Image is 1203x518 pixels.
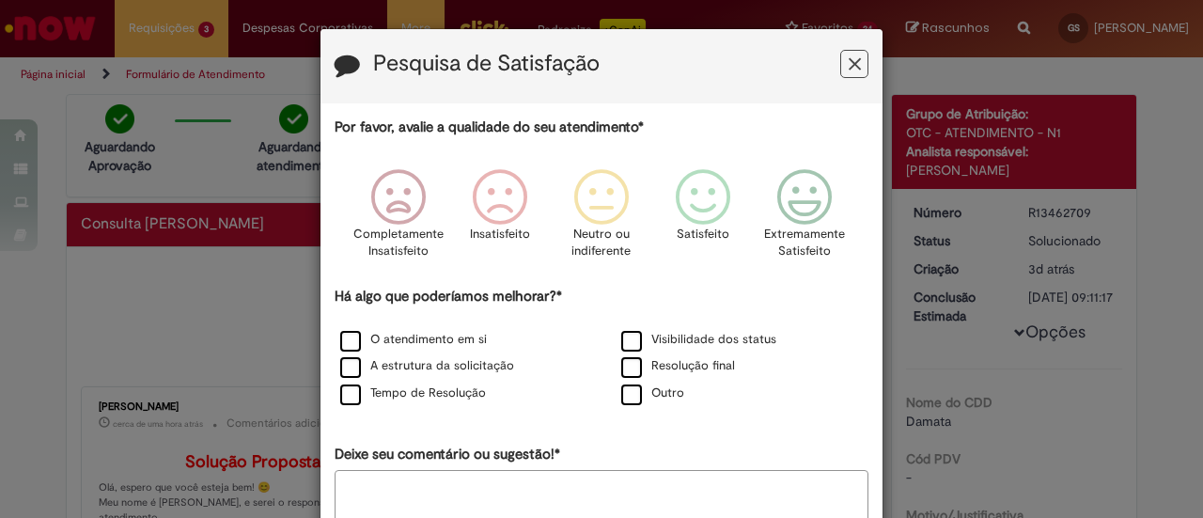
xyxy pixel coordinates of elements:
[452,155,548,284] div: Insatisfeito
[335,445,560,464] label: Deixe seu comentário ou sugestão!*
[764,226,845,260] p: Extremamente Satisfeito
[621,331,776,349] label: Visibilidade dos status
[340,385,486,402] label: Tempo de Resolução
[470,226,530,243] p: Insatisfeito
[757,155,852,284] div: Extremamente Satisfeito
[340,357,514,375] label: A estrutura da solicitação
[350,155,445,284] div: Completamente Insatisfeito
[677,226,729,243] p: Satisfeito
[621,357,735,375] label: Resolução final
[335,118,644,137] label: Por favor, avalie a qualidade do seu atendimento*
[340,331,487,349] label: O atendimento em si
[621,385,684,402] label: Outro
[335,287,868,408] div: Há algo que poderíamos melhorar?*
[373,52,600,76] label: Pesquisa de Satisfação
[353,226,444,260] p: Completamente Insatisfeito
[554,155,649,284] div: Neutro ou indiferente
[655,155,751,284] div: Satisfeito
[568,226,635,260] p: Neutro ou indiferente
